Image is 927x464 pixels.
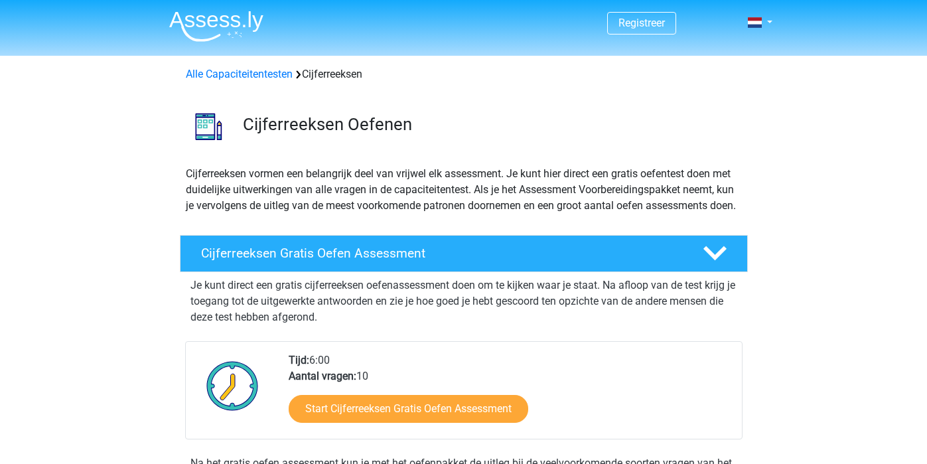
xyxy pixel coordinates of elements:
[289,395,528,423] a: Start Cijferreeksen Gratis Oefen Assessment
[180,66,747,82] div: Cijferreeksen
[289,370,356,382] b: Aantal vragen:
[289,354,309,366] b: Tijd:
[279,352,741,439] div: 6:00 10
[169,11,263,42] img: Assessly
[190,277,737,325] p: Je kunt direct een gratis cijferreeksen oefenassessment doen om te kijken waar je staat. Na afloo...
[186,166,742,214] p: Cijferreeksen vormen een belangrijk deel van vrijwel elk assessment. Je kunt hier direct een grat...
[180,98,237,155] img: cijferreeksen
[201,246,681,261] h4: Cijferreeksen Gratis Oefen Assessment
[618,17,665,29] a: Registreer
[243,114,737,135] h3: Cijferreeksen Oefenen
[175,235,753,272] a: Cijferreeksen Gratis Oefen Assessment
[199,352,266,419] img: Klok
[186,68,293,80] a: Alle Capaciteitentesten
